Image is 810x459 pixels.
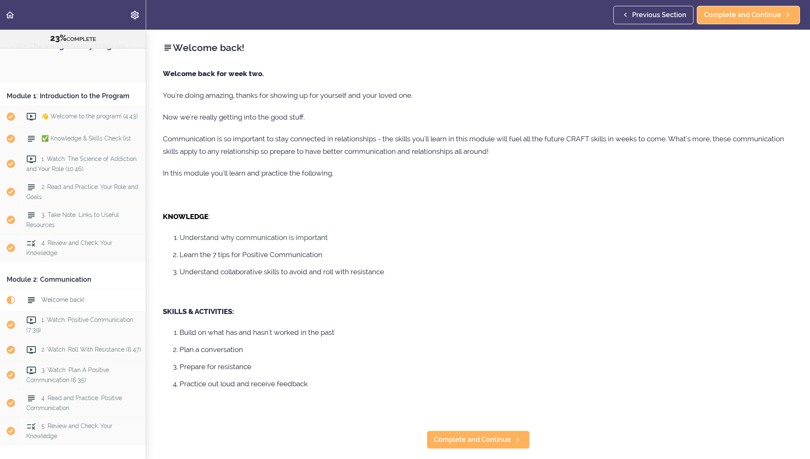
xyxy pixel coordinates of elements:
[5,10,15,20] svg: Back to course curriculum
[613,6,694,24] a: Previous Section
[41,296,84,303] span: Welcome back!
[10,33,135,44] div: COMPLETE
[26,395,122,411] span: 4. Read and Practice: Positive Communication
[208,212,210,221] span: :
[41,346,141,353] span: 2. Watch: Roll With Resistance (6:47)
[163,41,793,55] h2: Welcome back!
[26,240,112,256] span: 4. Review and Check: Your Knowledge
[163,111,793,123] p: Now we're really getting into the good stuff.
[180,268,384,276] span: Understand collaborative skills to avoid and roll with resistance
[41,135,131,142] span: ✅ Knowledge & Skills Check list
[26,423,112,439] span: 5. Review and Check: Your Knowledge
[697,6,800,24] a: Complete and Continue
[163,69,264,78] strong: Welcome back for week two.
[26,184,138,200] span: 2. Read and Practice: Your Role and Goals
[180,328,334,337] span: Build on what has and hasn't worked in the past
[50,33,66,43] span: 23%
[163,89,793,102] p: You're doing amazing, thanks for showing up for yourself and your loved one.
[26,316,133,333] span: 1. Watch: Positive Communication (7:39)
[180,345,243,354] span: Plan a conversation
[180,233,328,242] span: Understand why communication is important
[180,249,793,260] li: Learn the 7 tips for Positive Communication
[130,10,140,20] svg: Settings Menu
[163,133,793,158] p: Communication is so important to stay connected in relationships - the skills you'll learn in thi...
[180,378,793,389] li: Practice out loud and receive feedback
[427,431,530,449] a: Complete and Continue
[180,361,793,372] li: Prepare for resistance
[26,212,119,228] span: 3. Take Note: Links to Useful Resources
[163,167,793,179] p: In this module you'll learn and practice the following.
[26,156,137,172] span: 1. Watch: The Science of Addiction and Your Role (10:46)
[434,435,511,445] span: Complete and Continue
[41,113,138,120] span: 👋 Welcome to the program! (4:43)
[163,212,208,221] strong: KNOWLEDGE
[704,10,781,20] span: Complete and Continue
[26,367,109,383] span: 3. Watch: Plan A Positive Communication (6:35)
[632,10,686,20] span: Previous Section
[163,307,234,316] strong: SKILLS & ACTIVITIES:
